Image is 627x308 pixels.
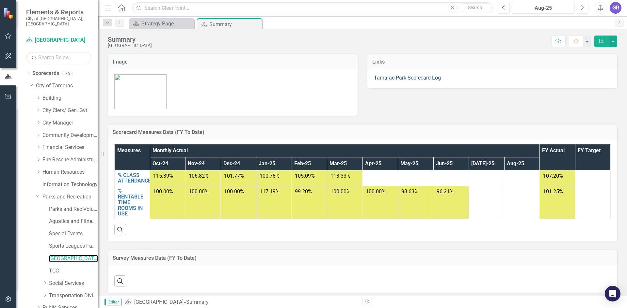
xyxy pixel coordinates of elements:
[42,169,98,176] a: Human Resources
[32,70,59,77] a: Scorecards
[108,43,152,48] div: [GEOGRAPHIC_DATA]
[113,59,353,65] h3: Image
[224,188,244,195] span: 100.00%
[224,173,244,179] span: 101.77%
[437,188,454,195] span: 96.21%
[49,255,98,262] a: [GEOGRAPHIC_DATA]
[141,20,193,28] div: Strategy Page
[295,173,315,179] span: 105.09%
[458,3,491,12] button: Search
[49,292,98,300] a: Transportation Division
[401,188,418,195] span: 98.63%
[42,132,98,139] a: Community Development
[512,2,574,14] button: Aug-25
[49,242,98,250] a: Sports Leagues Facilities Fields
[108,36,152,43] div: Summary
[366,188,386,195] span: 100.00%
[113,129,612,135] h3: Scorecard Measures Data (FY To Date)
[104,299,122,305] span: Editor
[543,173,563,179] span: 107.20%
[26,37,91,44] a: [GEOGRAPHIC_DATA]
[42,156,98,164] a: Fire Rescue Administration
[49,206,98,213] a: Parks and Rec Volunteers
[543,188,563,195] span: 101.25%
[26,8,91,16] span: Elements & Reports
[330,188,350,195] span: 100.00%
[42,95,98,102] a: Building
[260,173,280,179] span: 100.78%
[605,286,620,301] div: Open Intercom Messenger
[468,5,482,10] span: Search
[374,75,441,81] a: Tamarac Park Scorecard Log
[26,52,91,63] input: Search Below...
[153,188,173,195] span: 100.00%
[330,173,350,179] span: 113.33%
[610,2,621,14] button: GR
[49,230,98,238] a: Special Events
[189,188,209,195] span: 100.00%
[3,7,15,19] img: ClearPoint Strategy
[295,188,312,195] span: 99.20%
[42,181,98,188] a: Information Technology
[42,193,98,201] a: Parks and Recreation
[113,255,612,261] h3: Survey Measures Data (FY To Date)
[118,172,151,184] a: % CLASS ATTENDANCE
[36,82,98,90] a: City of Tamarac
[115,186,150,219] td: Double-Click to Edit Right Click for Context Menu
[189,173,209,179] span: 106.82%
[131,20,193,28] a: Strategy Page
[132,2,493,14] input: Search ClearPoint...
[115,170,150,186] td: Double-Click to Edit Right Click for Context Menu
[42,144,98,151] a: Financial Services
[26,16,91,27] small: City of [GEOGRAPHIC_DATA], [GEOGRAPHIC_DATA]
[42,119,98,127] a: City Manager
[186,299,209,305] div: Summary
[118,188,146,217] a: % RENTABLE TIME ROOMS IN USE
[49,280,98,287] a: Social Services
[372,59,612,65] h3: Links
[153,173,173,179] span: 115.39%
[260,188,280,195] span: 117.19%
[209,20,261,28] div: Summary
[134,299,184,305] a: [GEOGRAPHIC_DATA]
[49,218,98,225] a: Aquatics and Fitness Center
[62,71,73,76] div: 86
[42,107,98,114] a: City Clerk/ Gen. Gvt
[125,299,358,306] div: »
[514,4,572,12] div: Aug-25
[49,267,98,275] a: TCC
